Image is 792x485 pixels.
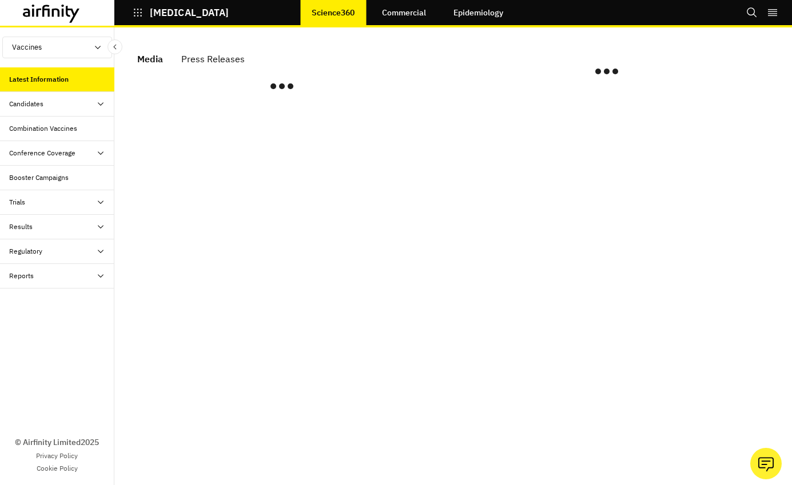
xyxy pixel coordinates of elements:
p: Science360 [312,8,355,17]
a: Privacy Policy [36,451,78,461]
div: Results [9,222,33,232]
div: Booster Campaigns [9,173,69,183]
a: Cookie Policy [37,463,78,474]
button: Close Sidebar [108,39,122,54]
button: Search [746,3,758,22]
button: Vaccines [2,37,112,58]
button: Ask our analysts [750,448,782,479]
div: Media [137,50,163,67]
p: [MEDICAL_DATA] [150,7,229,18]
button: [MEDICAL_DATA] [133,3,229,22]
div: Candidates [9,99,43,109]
div: Combination Vaccines [9,123,77,134]
div: Trials [9,197,25,207]
div: Conference Coverage [9,148,75,158]
div: Press Releases [181,50,245,67]
div: Regulatory [9,246,42,256]
div: Reports [9,271,34,281]
div: Latest Information [9,74,69,85]
p: © Airfinity Limited 2025 [15,436,99,448]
